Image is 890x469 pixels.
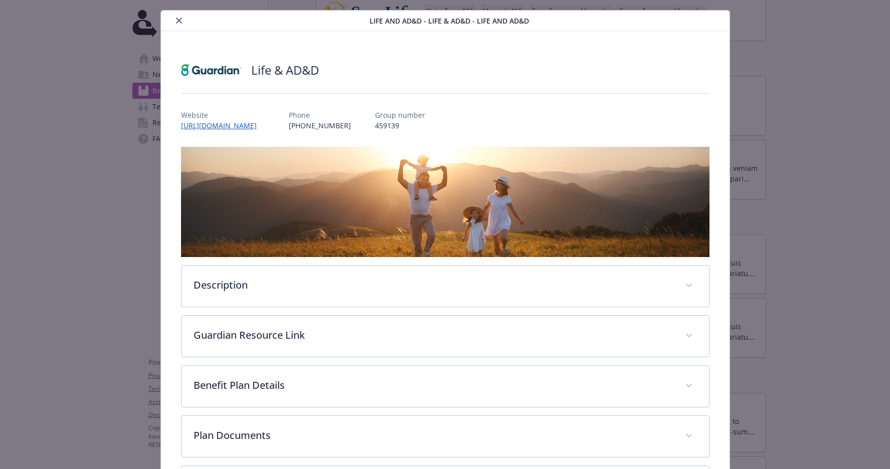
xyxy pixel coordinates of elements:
a: [URL][DOMAIN_NAME] [181,121,265,130]
p: Guardian Resource Link [194,328,673,343]
h2: Life & AD&D [251,62,319,79]
img: banner [181,147,709,257]
p: Plan Documents [194,428,673,443]
div: Description [182,266,709,307]
p: 459139 [375,120,425,131]
p: Phone [289,110,351,120]
p: [PHONE_NUMBER] [289,120,351,131]
p: Group number [375,110,425,120]
div: Plan Documents [182,416,709,457]
span: Life and AD&D - Life & AD&D - Life and AD&D [370,16,529,26]
p: Description [194,278,673,293]
p: Benefit Plan Details [194,378,673,393]
button: close [173,15,185,27]
div: Guardian Resource Link [182,316,709,357]
p: Website [181,110,265,120]
div: Benefit Plan Details [182,366,709,407]
img: Guardian [181,55,241,85]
